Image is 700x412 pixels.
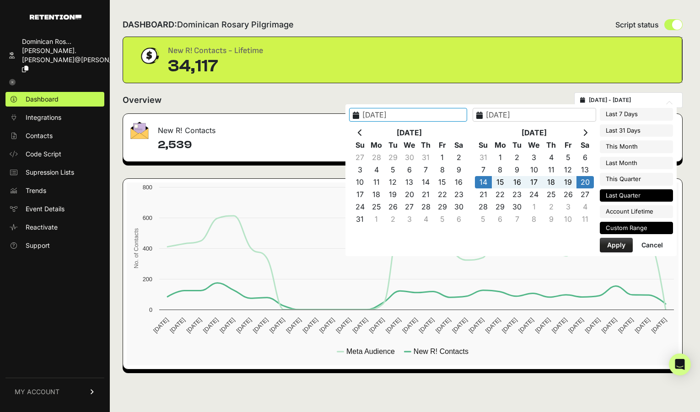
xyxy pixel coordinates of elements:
span: Supression Lists [26,168,74,177]
text: [DATE] [334,316,352,334]
li: Account Lifetime [600,205,673,218]
td: 6 [492,213,509,225]
span: Code Script [26,150,61,159]
th: Fr [560,139,576,151]
td: 19 [385,188,401,201]
td: 24 [352,201,368,213]
td: 16 [451,176,467,188]
text: [DATE] [152,316,170,334]
text: [DATE] [567,316,585,334]
text: [DATE] [235,316,253,334]
text: [DATE] [434,316,452,334]
text: [DATE] [252,316,269,334]
text: [DATE] [368,316,386,334]
a: Supression Lists [5,165,104,180]
a: Reactivate [5,220,104,235]
a: Dashboard [5,92,104,107]
td: 10 [352,176,368,188]
text: [DATE] [268,316,286,334]
td: 31 [475,151,492,164]
td: 29 [385,151,401,164]
button: Cancel [634,238,670,252]
text: No. of Contacts [133,228,140,268]
td: 1 [526,201,543,213]
th: [DATE] [492,127,577,139]
h2: DASHBOARD: [123,18,294,31]
div: Dominican Ros... [22,37,139,46]
td: 25 [368,201,385,213]
th: Fr [434,139,451,151]
td: 12 [385,176,401,188]
td: 6 [401,164,418,176]
div: New R! Contacts - Lifetime [168,44,263,57]
th: We [526,139,543,151]
td: 30 [451,201,467,213]
td: 26 [560,188,576,201]
th: [DATE] [368,127,451,139]
span: [PERSON_NAME].[PERSON_NAME]@[PERSON_NAME]... [22,47,139,64]
text: [DATE] [351,316,369,334]
td: 3 [401,213,418,225]
text: [DATE] [168,316,186,334]
text: [DATE] [584,316,602,334]
span: MY ACCOUNT [15,387,59,396]
text: [DATE] [468,316,485,334]
td: 24 [526,188,543,201]
td: 20 [576,176,593,188]
text: [DATE] [517,316,535,334]
td: 5 [434,213,451,225]
td: 8 [434,164,451,176]
text: [DATE] [617,316,635,334]
h2: Overview [123,94,162,107]
td: 23 [451,188,467,201]
th: Th [418,139,434,151]
a: Dominican Ros... [PERSON_NAME].[PERSON_NAME]@[PERSON_NAME]... [5,34,104,76]
td: 10 [526,164,543,176]
a: Integrations [5,110,104,125]
text: 400 [143,245,152,252]
td: 31 [352,213,368,225]
td: 28 [475,201,492,213]
td: 12 [560,164,576,176]
td: 1 [368,213,385,225]
td: 10 [560,213,576,225]
td: 3 [560,201,576,213]
span: Dominican Rosary Pilgrimage [177,20,294,29]
li: Last Quarter [600,189,673,202]
td: 2 [509,151,526,164]
th: Su [352,139,368,151]
text: [DATE] [318,316,336,334]
td: 16 [509,176,526,188]
li: Last 7 Days [600,108,673,121]
div: 34,117 [168,57,263,75]
td: 21 [418,188,434,201]
td: 4 [576,201,593,213]
td: 27 [401,201,418,213]
td: 9 [509,164,526,176]
a: Code Script [5,147,104,161]
text: [DATE] [202,316,220,334]
li: Last 31 Days [600,124,673,137]
td: 21 [475,188,492,201]
text: [DATE] [534,316,552,334]
text: [DATE] [218,316,236,334]
td: 11 [543,164,560,176]
td: 11 [368,176,385,188]
text: 200 [143,276,152,283]
a: Contacts [5,128,104,143]
span: Contacts [26,131,53,140]
td: 5 [560,151,576,164]
text: [DATE] [600,316,618,334]
td: 14 [418,176,434,188]
td: 18 [543,176,560,188]
td: 7 [418,164,434,176]
td: 2 [385,213,401,225]
td: 7 [475,164,492,176]
td: 8 [526,213,543,225]
td: 27 [352,151,368,164]
td: 3 [352,164,368,176]
td: 9 [451,164,467,176]
td: 17 [352,188,368,201]
td: 2 [451,151,467,164]
td: 5 [475,213,492,225]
